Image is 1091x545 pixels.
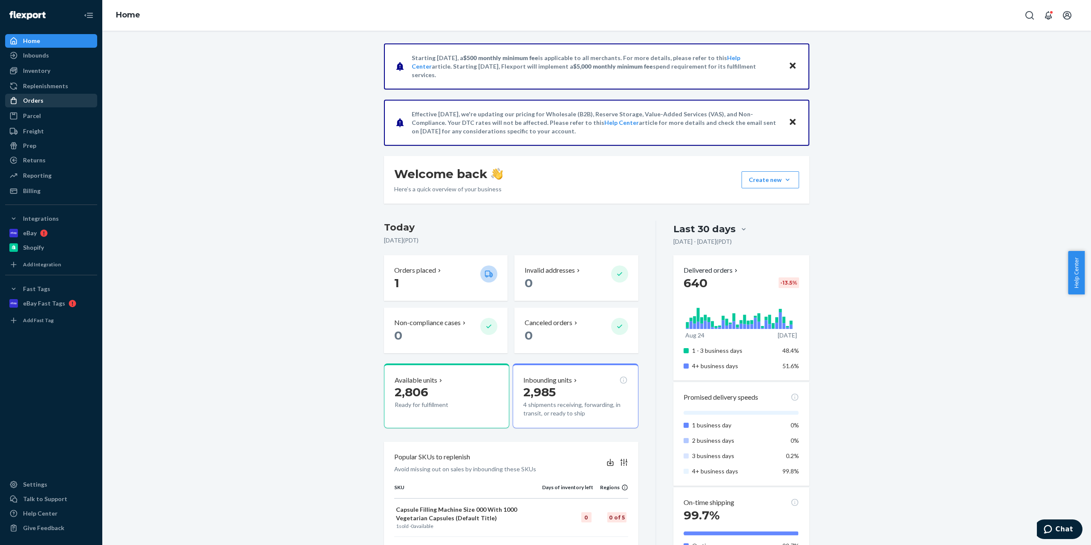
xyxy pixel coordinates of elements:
span: 0 [525,328,533,343]
span: 0% [791,421,799,429]
div: Returns [23,156,46,164]
h3: Today [384,221,638,234]
ol: breadcrumbs [109,3,147,28]
h1: Welcome back [394,166,503,182]
span: 640 [684,276,707,290]
a: Shopify [5,241,97,254]
a: eBay Fast Tags [5,297,97,310]
div: eBay [23,229,37,237]
button: Inbounding units2,9854 shipments receiving, forwarding, in transit, or ready to ship [513,363,638,428]
div: Inventory [23,66,50,75]
a: Help Center [5,507,97,520]
button: Canceled orders 0 [514,308,638,353]
p: Invalid addresses [525,265,575,275]
div: Help Center [23,509,58,518]
a: Billing [5,184,97,198]
p: sold · available [396,522,540,530]
div: Give Feedback [23,524,64,532]
th: Days of inventory left [542,484,593,498]
img: hand-wave emoji [491,168,503,180]
p: Popular SKUs to replenish [394,452,470,462]
button: Delivered orders [684,265,739,275]
p: Available units [395,375,437,385]
p: Starting [DATE], a is applicable to all merchants. For more details, please refer to this article... [412,54,780,79]
div: Add Fast Tag [23,317,54,324]
span: 2,985 [523,385,556,399]
button: Close Navigation [80,7,97,24]
a: Freight [5,124,97,138]
p: Inbounding units [523,375,572,385]
div: Reporting [23,171,52,180]
div: Fast Tags [23,285,50,293]
span: $5,000 monthly minimum fee [573,63,653,70]
div: 0 of 5 [607,512,626,522]
div: Home [23,37,40,45]
div: Regions [593,484,628,491]
p: [DATE] ( PDT ) [384,236,638,245]
button: Open account menu [1059,7,1076,24]
div: Talk to Support [23,495,67,503]
a: Home [5,34,97,48]
div: Integrations [23,214,59,223]
button: Fast Tags [5,282,97,296]
div: Parcel [23,112,41,120]
div: Freight [23,127,44,136]
a: Reporting [5,169,97,182]
div: eBay Fast Tags [23,299,65,308]
span: 51.6% [782,362,799,369]
button: Orders placed 1 [384,255,508,301]
div: Orders [23,96,43,105]
p: 2 business days [692,436,776,445]
a: Add Integration [5,258,97,271]
button: Close [787,60,798,72]
a: Orders [5,94,97,107]
button: Invalid addresses 0 [514,255,638,301]
a: Inventory [5,64,97,78]
span: 99.8% [782,467,799,475]
span: 0 [525,276,533,290]
p: Here’s a quick overview of your business [394,185,503,193]
p: 4+ business days [692,467,776,476]
p: Ready for fulfillment [395,401,473,409]
p: [DATE] - [DATE] ( PDT ) [673,237,732,246]
a: Help Center [604,119,639,126]
a: Returns [5,153,97,167]
a: Prep [5,139,97,153]
p: 4+ business days [692,362,776,370]
span: 1 [396,523,399,529]
span: 0 [411,523,414,529]
a: Parcel [5,109,97,123]
a: Settings [5,478,97,491]
p: Canceled orders [525,318,572,328]
div: Add Integration [23,261,61,268]
button: Open Search Box [1021,7,1038,24]
span: $500 monthly minimum fee [463,54,538,61]
a: Add Fast Tag [5,314,97,327]
button: Close [787,116,798,129]
p: 3 business days [692,452,776,460]
p: Capsule Filling Machine Size 000 With 1000 Vegetarian Capsules (Default Title) [396,505,540,522]
img: Flexport logo [9,11,46,20]
button: Non-compliance cases 0 [384,308,508,353]
div: Prep [23,141,36,150]
a: Inbounds [5,49,97,62]
button: Available units2,806Ready for fulfillment [384,363,509,428]
th: SKU [394,484,542,498]
span: 0% [791,437,799,444]
div: -13.5 % [779,277,799,288]
button: Give Feedback [5,521,97,535]
div: Billing [23,187,40,195]
button: Help Center [1068,251,1085,294]
p: Non-compliance cases [394,318,461,328]
p: 1 business day [692,421,776,430]
p: Promised delivery speeds [684,392,758,402]
button: Open notifications [1040,7,1057,24]
a: Replenishments [5,79,97,93]
div: Settings [23,480,47,489]
iframe: Opens a widget where you can chat to one of our agents [1037,519,1082,541]
p: Avoid missing out on sales by inbounding these SKUs [394,465,536,473]
p: Aug 24 [685,331,704,340]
